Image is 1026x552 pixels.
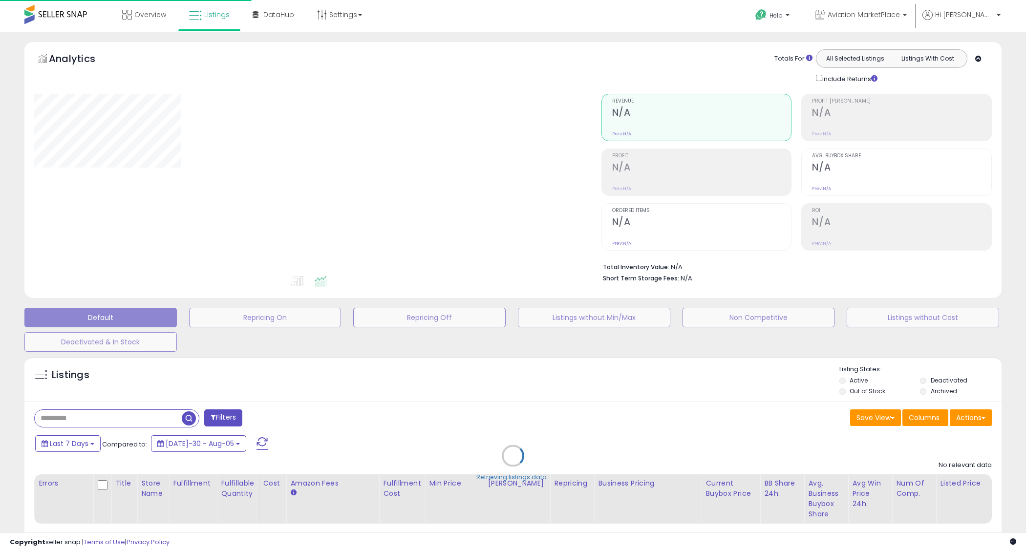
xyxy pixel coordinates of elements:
button: Deactivated & In Stock [24,332,177,352]
span: Listings [204,10,230,20]
h2: N/A [612,107,791,120]
b: Short Term Storage Fees: [603,274,679,282]
button: Listings without Cost [847,308,999,327]
span: Revenue [612,99,791,104]
span: Hi [PERSON_NAME] [935,10,994,20]
span: Aviation MarketPlace [828,10,900,20]
button: All Selected Listings [819,52,892,65]
button: Non Competitive [683,308,835,327]
small: Prev: N/A [612,240,631,246]
h5: Analytics [49,52,114,68]
span: Avg. Buybox Share [812,153,991,159]
div: seller snap | | [10,538,170,547]
strong: Copyright [10,537,45,547]
span: Overview [134,10,166,20]
h2: N/A [612,216,791,230]
div: Totals For [774,54,812,64]
button: Default [24,308,177,327]
span: Help [769,11,783,20]
a: Hi [PERSON_NAME] [922,10,1001,32]
h2: N/A [812,107,991,120]
button: Repricing On [189,308,342,327]
h2: N/A [812,216,991,230]
small: Prev: N/A [812,240,831,246]
h2: N/A [812,162,991,175]
a: Help [748,1,799,32]
button: Listings without Min/Max [518,308,670,327]
li: N/A [603,260,984,272]
small: Prev: N/A [612,131,631,137]
b: Total Inventory Value: [603,263,669,271]
span: Profit [PERSON_NAME] [812,99,991,104]
span: ROI [812,208,991,213]
small: Prev: N/A [812,131,831,137]
div: Include Returns [809,73,889,84]
span: Ordered Items [612,208,791,213]
button: Repricing Off [353,308,506,327]
span: DataHub [263,10,294,20]
span: Profit [612,153,791,159]
button: Listings With Cost [891,52,964,65]
i: Get Help [755,9,767,21]
div: Retrieving listings data.. [476,473,550,482]
h2: N/A [612,162,791,175]
span: N/A [681,274,692,283]
small: Prev: N/A [812,186,831,191]
small: Prev: N/A [612,186,631,191]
